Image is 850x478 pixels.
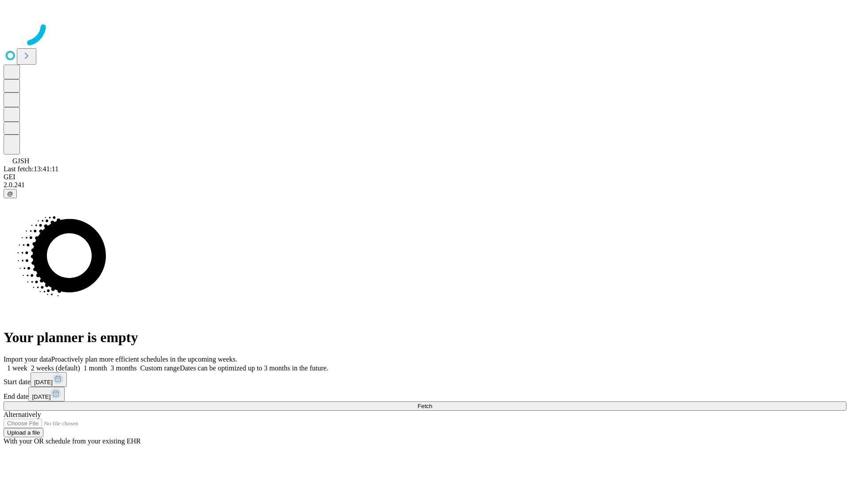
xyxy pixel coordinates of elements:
[4,181,846,189] div: 2.0.241
[417,403,432,409] span: Fetch
[12,157,29,165] span: GJSH
[4,387,846,401] div: End date
[4,329,846,346] h1: Your planner is empty
[31,364,80,372] span: 2 weeks (default)
[51,355,237,363] span: Proactively plan more efficient schedules in the upcoming weeks.
[4,173,846,181] div: GEI
[4,428,43,437] button: Upload a file
[84,364,107,372] span: 1 month
[4,401,846,411] button: Fetch
[7,190,13,197] span: @
[180,364,328,372] span: Dates can be optimized up to 3 months in the future.
[4,372,846,387] div: Start date
[4,411,41,418] span: Alternatively
[4,437,141,445] span: With your OR schedule from your existing EHR
[32,393,50,400] span: [DATE]
[140,364,180,372] span: Custom range
[4,165,58,173] span: Last fetch: 13:41:11
[28,387,65,401] button: [DATE]
[4,189,17,198] button: @
[34,379,53,385] span: [DATE]
[111,364,137,372] span: 3 months
[4,355,51,363] span: Import your data
[31,372,67,387] button: [DATE]
[7,364,27,372] span: 1 week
